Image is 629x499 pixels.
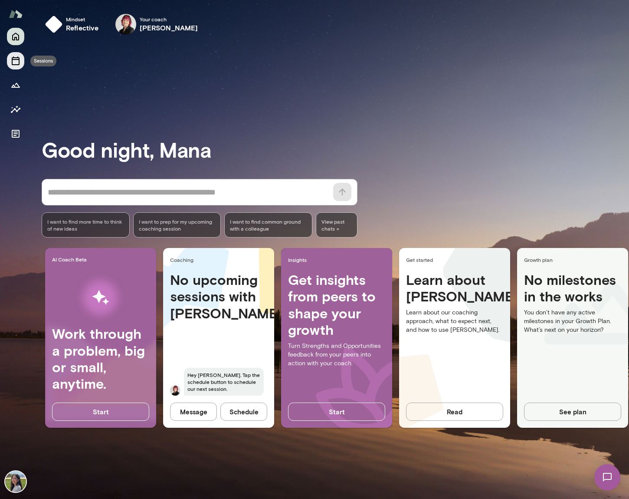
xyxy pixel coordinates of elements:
[52,256,153,263] span: AI Coach Beta
[66,23,99,33] h6: reflective
[288,403,385,421] button: Start
[524,403,621,421] button: See plan
[224,212,312,238] div: I want to find common ground with a colleague
[115,14,136,35] img: Leigh Allen-Arredondo
[42,212,130,238] div: I want to find more time to think of new ideas
[288,342,385,368] p: Turn Strengths and Opportunities feedback from your peers into action with your coach.
[170,385,180,396] img: Leigh Allen-Arredondo Allen-Arredondo
[524,308,621,334] p: You don’t have any active milestones in your Growth Plan. What’s next on your horizon?
[7,101,24,118] button: Insights
[140,23,198,33] h6: [PERSON_NAME]
[30,56,56,66] div: Sessions
[230,218,307,232] span: I want to find common ground with a colleague
[5,471,26,492] img: Mana Sadeghi
[7,76,24,94] button: Growth Plan
[7,28,24,45] button: Home
[109,10,204,38] div: Leigh Allen-ArredondoYour coach[PERSON_NAME]
[47,218,124,232] span: I want to find more time to think of new ideas
[406,308,503,334] p: Learn about our coaching approach, what to expect next, and how to use [PERSON_NAME].
[66,16,99,23] span: Mindset
[220,403,267,421] button: Schedule
[316,212,357,238] span: View past chats ->
[524,256,625,263] span: Growth plan
[170,403,217,421] button: Message
[406,403,503,421] button: Read
[7,52,24,69] button: Sessions
[170,256,271,263] span: Coaching
[139,218,216,232] span: I want to prep for my upcoming coaching session
[52,325,149,392] h4: Work through a problem, big or small, anytime.
[45,16,62,33] img: mindset
[140,16,198,23] span: Your coach
[9,6,23,22] img: Mento
[42,10,106,38] button: Mindsetreflective
[524,271,621,308] h4: No milestones in the works
[184,368,264,396] span: Hey [PERSON_NAME]. Tap the schedule button to schedule our next session.
[170,271,267,321] h4: No upcoming sessions with [PERSON_NAME]
[62,270,139,325] img: AI Workflows
[406,256,507,263] span: Get started
[7,125,24,142] button: Documents
[288,256,389,263] span: Insights
[42,137,629,162] h3: Good night, Mana
[52,403,149,421] button: Start
[133,212,221,238] div: I want to prep for my upcoming coaching session
[288,271,385,338] h4: Get insights from peers to shape your growth
[406,271,503,305] h4: Learn about [PERSON_NAME]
